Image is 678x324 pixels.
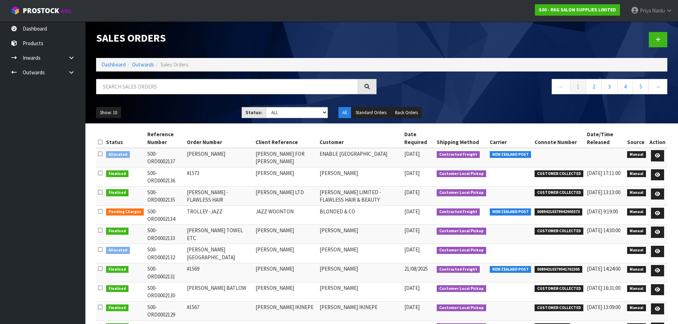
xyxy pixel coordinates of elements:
td: [PERSON_NAME] LTD [254,186,318,206]
span: CUSTOMER COLLECTED [535,228,583,235]
td: [PERSON_NAME] [254,282,318,301]
span: Manual [627,247,646,254]
td: [PERSON_NAME] [318,244,403,263]
td: #1567 [185,301,254,320]
td: [PERSON_NAME] [254,263,318,282]
td: S00-ORD0002136 [146,167,185,186]
th: Date/Time Released [585,129,626,148]
td: S00-ORD0002137 [146,148,185,167]
span: Manual [627,170,646,177]
th: Date Required [403,129,435,148]
span: NEW ZEALAND POST [490,151,531,158]
td: [PERSON_NAME] [254,225,318,244]
span: Manual [627,285,646,292]
span: Manual [627,304,646,312]
strong: S00 - RKG SALON SUPPLIES LIMITED [539,7,616,13]
span: [DATE] 13:09:00 [587,304,620,310]
span: Finalised [106,228,128,235]
span: [DATE] [404,189,420,196]
span: [DATE] 13:13:00 [587,189,620,196]
span: Sales Orders [161,61,189,68]
td: S00-ORD0002133 [146,225,185,244]
th: Reference Number [146,129,185,148]
button: Standard Orders [352,107,390,118]
th: Client Reference [254,129,318,148]
th: Source [625,129,648,148]
a: 2 [586,79,602,94]
a: → [648,79,667,94]
span: [DATE] 14:30:00 [587,227,620,234]
span: NEW ZEALAND POST [490,266,531,273]
span: Customer Local Pickup [437,247,486,254]
td: [PERSON_NAME] [318,282,403,301]
span: [DATE] 17:11:00 [587,170,620,176]
th: Carrier [488,129,533,148]
td: S00-ORD0002132 [146,244,185,263]
span: [DATE] [404,150,420,157]
span: [DATE] [404,304,420,310]
a: Dashboard [101,61,126,68]
span: Finalised [106,285,128,292]
a: 1 [570,79,586,94]
span: [DATE] [404,170,420,176]
span: NEW ZEALAND POST [490,208,531,216]
a: Outwards [132,61,154,68]
span: Contracted Freight [437,266,480,273]
td: ENABLE [GEOGRAPHIC_DATA] [318,148,403,167]
span: Customer Local Pickup [437,228,486,235]
span: Customer Local Pickup [437,285,486,292]
span: [DATE] 14:24:00 [587,265,620,272]
td: S00-ORD0002130 [146,282,185,301]
span: Allocated [106,247,130,254]
td: JAZZ WOONTON [254,206,318,225]
span: Finalised [106,304,128,312]
span: [DATE] [404,246,420,253]
span: [DATE] [404,208,420,215]
td: S00-ORD0002131 [146,263,185,282]
td: [PERSON_NAME] IKINEPE [318,301,403,320]
span: Manual [627,208,646,216]
h1: Sales Orders [96,32,377,44]
input: Search sales orders [96,79,358,94]
span: Customer Local Pickup [437,189,486,196]
span: Manual [627,151,646,158]
span: CUSTOMER COLLECTED [535,189,583,196]
td: S00-ORD0002134 [146,206,185,225]
a: 4 [617,79,633,94]
td: [PERSON_NAME] BATLOW [185,282,254,301]
td: TROLLEY -JAZZ [185,206,254,225]
td: [PERSON_NAME] LIMITED - FLAWLESS HAIR & BEAUTY [318,186,403,206]
td: [PERSON_NAME] [318,225,403,244]
a: 5 [633,79,649,94]
td: [PERSON_NAME] FOR [PERSON_NAME] [254,148,318,167]
span: 21/08/2025 [404,265,428,272]
span: CUSTOMER COLLECTED [535,170,583,177]
span: Finalised [106,266,128,273]
a: 3 [601,79,617,94]
td: [PERSON_NAME] TOWEL ETC [185,225,254,244]
span: Manual [627,189,646,196]
span: [DATE] [404,285,420,291]
span: Priya [640,7,651,14]
a: S00 - RKG SALON SUPPLIES LIMITED [535,4,620,16]
span: Finalised [106,189,128,196]
span: [DATE] 9:19:00 [587,208,618,215]
span: ProStock [23,6,59,15]
td: [PERSON_NAME] [318,263,403,282]
span: [DATE] 16:31:00 [587,285,620,291]
td: S00-ORD0002135 [146,186,185,206]
th: Connote Number [533,129,585,148]
span: Manual [627,228,646,235]
span: 00894210379942900373 [535,208,582,216]
span: Contracted Freight [437,208,480,216]
span: Contracted Freight [437,151,480,158]
img: cube-alt.png [11,6,20,15]
th: Shipping Method [435,129,488,148]
small: WMS [61,8,72,15]
a: ← [552,79,571,94]
td: #1569 [185,263,254,282]
td: [PERSON_NAME] IKINEPE [254,301,318,320]
nav: Page navigation [387,79,668,96]
strong: Status: [246,110,262,116]
span: Manual [627,266,646,273]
